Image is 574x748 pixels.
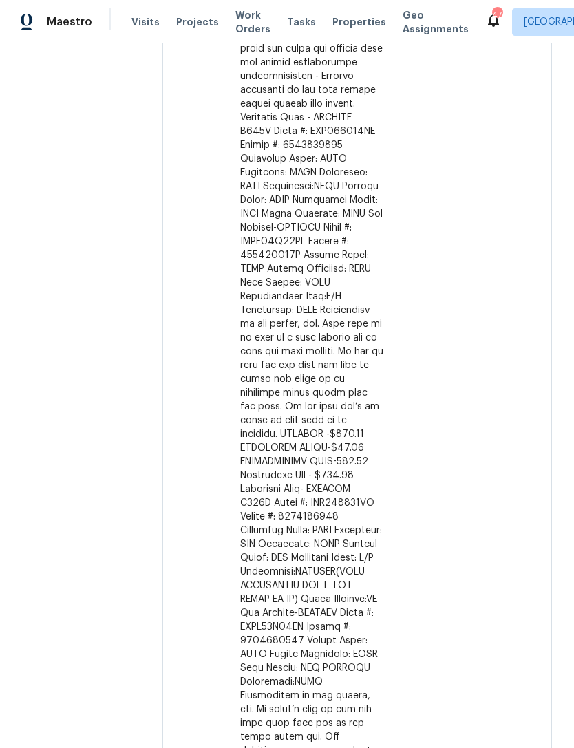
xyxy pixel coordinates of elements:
[176,15,219,29] span: Projects
[492,8,502,22] div: 47
[332,15,386,29] span: Properties
[403,8,469,36] span: Geo Assignments
[131,15,160,29] span: Visits
[287,17,316,27] span: Tasks
[235,8,270,36] span: Work Orders
[47,15,92,29] span: Maestro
